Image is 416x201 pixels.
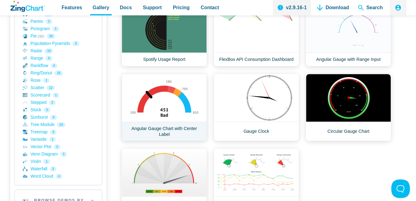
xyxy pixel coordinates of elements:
a: Angular Gauge with Range Input [306,5,391,66]
a: FlexBox API Consumption Dashboard [214,5,299,66]
a: Spotify Usage Report [122,5,207,66]
a: Gauge Clock [214,74,299,141]
span: Support [143,3,162,12]
a: Angular Gauge Chart with Center Label [122,74,207,141]
a: Circular Gauge Chart [306,74,391,141]
span: Pricing [173,3,189,12]
span: Features [62,3,82,12]
a: ZingChart Logo. Click to return to the homepage [10,1,45,12]
iframe: Toggle Customer Support [391,179,410,198]
span: Contact [201,3,219,12]
span: Gallery [93,3,109,12]
span: Docs [120,3,132,12]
